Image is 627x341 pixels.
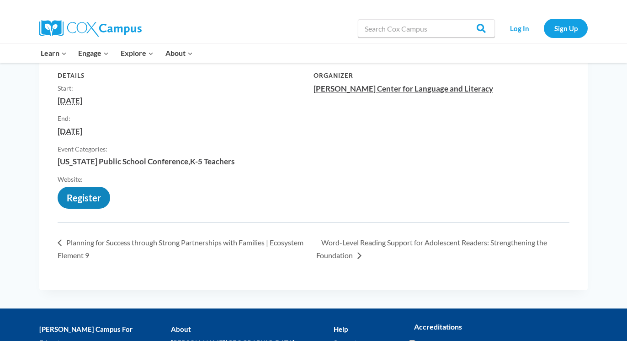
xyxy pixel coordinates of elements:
[35,43,73,63] button: Child menu of Learn
[313,84,493,93] a: [PERSON_NAME] Center for Language and Literacy
[58,144,303,155] dt: Event Categories:
[115,43,159,63] button: Child menu of Explore
[58,126,82,136] abbr: 2025-06-18
[414,322,462,331] strong: Accreditations
[39,20,142,37] img: Cox Campus
[35,43,198,63] nav: Primary Navigation
[190,157,234,166] a: K-5 Teachers
[544,19,588,38] a: Sign Up
[58,157,188,166] a: [US_STATE] Public School Conference
[159,43,199,63] button: Child menu of About
[358,19,495,38] input: Search Cox Campus
[499,19,588,38] nav: Secondary Navigation
[58,236,569,261] nav: Event Navigation
[58,174,303,185] dt: Website:
[313,72,558,80] h2: Organizer
[58,83,303,94] dt: Start:
[58,72,303,80] h2: Details
[58,238,303,260] a: Planning for Success through Strong Partnerships with Families | Ecosystem Element 9
[499,19,539,38] a: Log In
[58,96,82,105] abbr: 2025-06-16
[58,114,303,124] dt: End:
[58,156,303,167] dd: ,
[316,238,547,260] a: Word-Level Reading Support for Adolescent Readers: Strengthening the Foundation
[73,43,115,63] button: Child menu of Engage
